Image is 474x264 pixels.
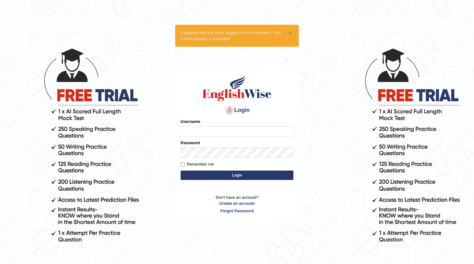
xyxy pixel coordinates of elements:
img: Logo of English Wise sign in for intelligent practice with AI [201,74,273,102]
a: Forgot Password [181,208,293,214]
div: It appears that you have logged in from elsewhere. Your current session is cancelled [175,25,299,47]
h4: Login [181,105,293,115]
a: Create an account [181,200,293,206]
label: Password [181,140,200,146]
button: × [288,30,292,36]
button: Login [181,171,293,180]
label: Username [181,119,200,124]
input: Remember me [181,162,185,166]
p: Don't have an account? [181,194,293,214]
label: Remember me [181,161,214,167]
